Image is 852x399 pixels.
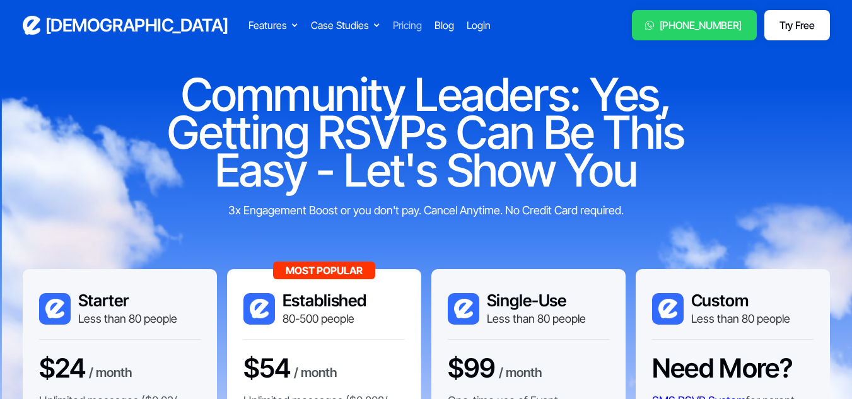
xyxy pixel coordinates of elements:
[78,311,177,327] div: Less than 80 people
[124,76,729,189] h1: Community Leaders: Yes, Getting RSVPs Can Be This Easy - Let's Show You
[311,18,369,33] div: Case Studies
[283,311,367,327] div: 80-500 people
[45,14,228,37] h3: [DEMOGRAPHIC_DATA]
[660,18,742,33] div: [PHONE_NUMBER]
[435,18,454,33] a: Blog
[487,311,586,327] div: Less than 80 people
[23,14,228,37] a: home
[283,291,367,311] h3: Established
[248,18,298,33] div: Features
[393,18,422,33] a: Pricing
[248,18,287,33] div: Features
[632,10,757,40] a: [PHONE_NUMBER]
[243,352,291,384] h3: $54
[691,311,790,327] div: Less than 80 people
[691,291,790,311] h3: Custom
[294,363,337,385] div: / month
[467,18,491,33] a: Login
[78,291,177,311] h3: Starter
[89,363,132,385] div: / month
[499,363,542,385] div: / month
[764,10,829,40] a: Try Free
[652,352,793,384] h3: Need More?
[448,352,496,384] h3: $99
[273,262,375,279] div: Most Popular
[190,202,663,219] div: 3x Engagement Boost or you don't pay. Cancel Anytime. No Credit Card required.
[311,18,380,33] div: Case Studies
[39,352,86,384] h3: $24
[487,291,586,311] h3: Single-Use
